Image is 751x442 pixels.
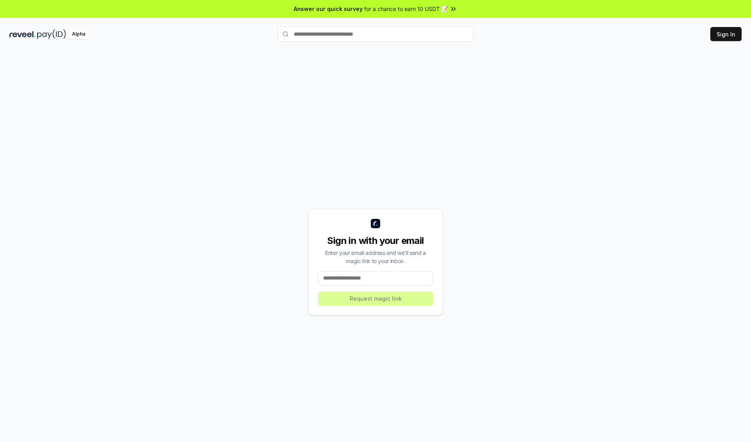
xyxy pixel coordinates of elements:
button: Sign In [710,27,742,41]
div: Sign in with your email [318,235,433,247]
span: Answer our quick survey [294,5,363,13]
div: Alpha [68,29,90,39]
img: pay_id [37,29,66,39]
img: reveel_dark [9,29,36,39]
span: for a chance to earn 10 USDT 📝 [364,5,448,13]
div: Enter your email address and we’ll send a magic link to your inbox. [318,249,433,265]
img: logo_small [371,219,380,228]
